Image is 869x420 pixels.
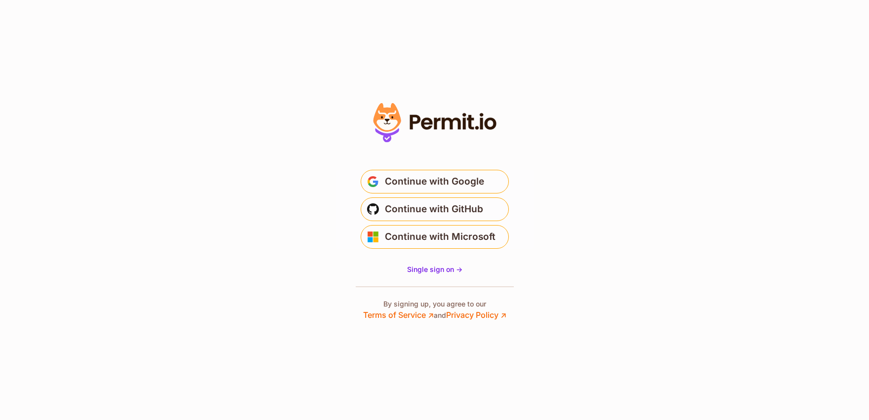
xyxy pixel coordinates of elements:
span: Continue with Microsoft [385,229,496,245]
button: Continue with Microsoft [361,225,509,249]
a: Terms of Service ↗ [363,310,434,320]
span: Continue with GitHub [385,201,483,217]
button: Continue with GitHub [361,197,509,221]
a: Single sign on -> [407,265,462,274]
span: Continue with Google [385,174,484,190]
p: By signing up, you agree to our and [363,299,506,321]
span: Single sign on -> [407,265,462,273]
button: Continue with Google [361,170,509,193]
a: Privacy Policy ↗ [446,310,506,320]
